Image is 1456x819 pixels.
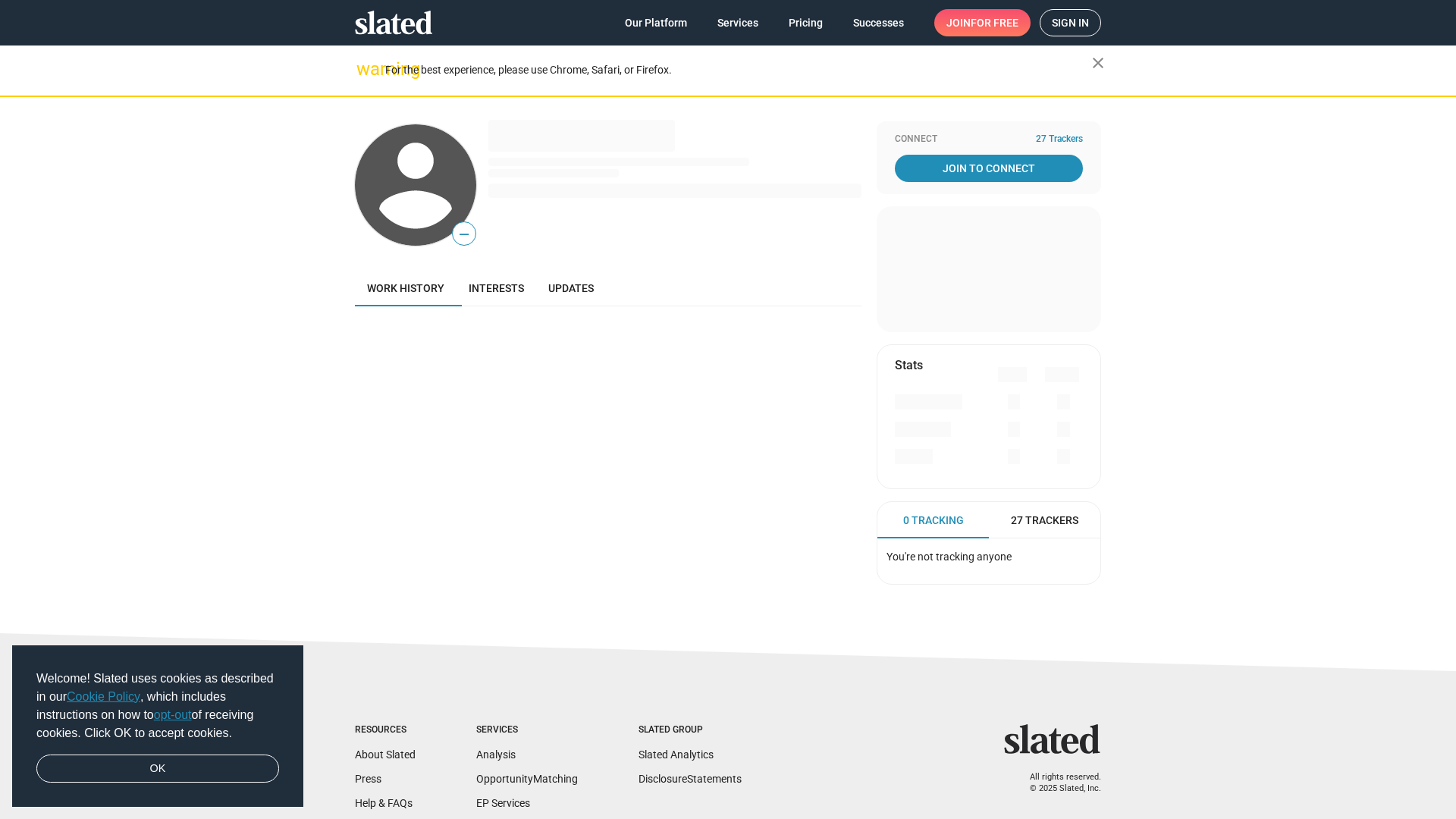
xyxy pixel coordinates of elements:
mat-card-title: Stats [895,357,923,373]
span: for free [971,9,1018,36]
div: Resources [355,724,416,736]
a: Interests [457,270,536,306]
span: Sign in [1052,10,1089,36]
mat-icon: close [1089,54,1107,72]
span: 27 Trackers [1036,133,1083,146]
a: Successes [841,9,916,36]
span: Welcome! Slated uses cookies as described in our , which includes instructions on how to of recei... [36,670,279,742]
span: 0 Tracking [903,513,964,528]
div: Slated Group [639,724,742,736]
mat-icon: warning [356,60,375,78]
a: Press [355,773,381,785]
div: Connect [895,133,1083,146]
a: Sign in [1040,9,1101,36]
a: OpportunityMatching [476,773,578,785]
div: cookieconsent [12,645,303,808]
a: Updates [536,270,606,306]
div: For the best experience, please use Chrome, Safari, or Firefox. [385,60,1092,80]
span: You're not tracking anyone [886,551,1012,563]
a: Help & FAQs [355,797,413,809]
span: Join [946,9,1018,36]
a: Joinfor free [934,9,1031,36]
div: Services [476,724,578,736]
a: dismiss cookie message [36,755,279,783]
a: opt-out [154,708,192,721]
span: 27 Trackers [1011,513,1078,528]
span: Pricing [789,9,823,36]
span: Work history [367,282,444,294]
span: Our Platform [625,9,687,36]
a: EP Services [476,797,530,809]
a: Pricing [777,9,835,36]
span: — [453,224,475,244]
span: Interests [469,282,524,294]
span: Services [717,9,758,36]
a: Join To Connect [895,155,1083,182]
a: Our Platform [613,9,699,36]
a: Work history [355,270,457,306]
span: Successes [853,9,904,36]
a: Services [705,9,770,36]
p: All rights reserved. © 2025 Slated, Inc. [1014,772,1101,794]
a: DisclosureStatements [639,773,742,785]
span: Updates [548,282,594,294]
a: About Slated [355,748,416,761]
span: Join To Connect [898,155,1080,182]
a: Analysis [476,748,516,761]
a: Slated Analytics [639,748,714,761]
a: Cookie Policy [67,690,140,703]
